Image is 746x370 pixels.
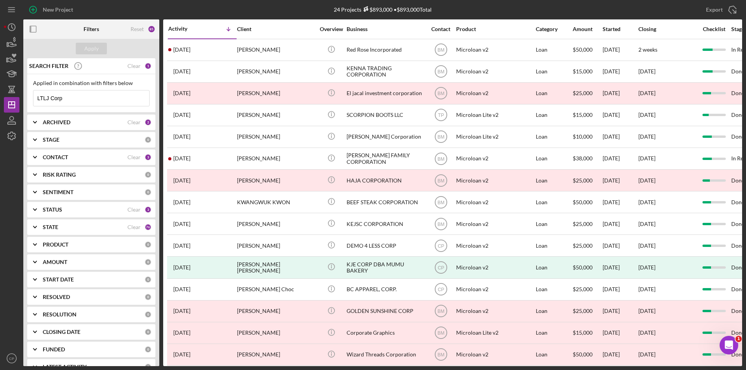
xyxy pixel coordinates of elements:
[573,61,602,82] div: $15,000
[437,134,444,140] text: BM
[573,344,602,365] div: $50,000
[573,192,602,212] div: $50,000
[131,26,144,32] div: Reset
[603,279,638,300] div: [DATE]
[638,46,657,53] time: 2 weeks
[347,61,424,82] div: KENNA TRADING CORPORATION
[173,90,190,96] time: 2025-07-29 05:24
[347,83,424,104] div: El jacal investment corporation
[437,156,444,162] text: BM
[573,46,593,53] span: $50,000
[698,2,742,17] button: Export
[127,207,141,213] div: Clear
[173,286,190,292] time: 2024-12-12 03:32
[603,61,638,82] div: [DATE]
[603,257,638,278] div: [DATE]
[23,2,81,17] button: New Project
[347,170,424,191] div: HAJA CORPORATION
[43,294,70,300] b: RESOLVED
[347,257,424,278] div: KJE CORP DBA MUMU BAKERY
[9,356,14,361] text: CP
[536,279,572,300] div: Loan
[347,192,424,212] div: BEEF STEAK CORPORATION
[638,111,655,118] time: [DATE]
[536,344,572,365] div: Loan
[173,177,190,184] time: 2025-02-12 01:25
[237,192,315,212] div: KWANGWUK KWON
[603,344,638,365] div: [DATE]
[347,344,424,365] div: Wizard Threads Corporation
[456,214,534,234] div: Microloan v2
[29,63,68,69] b: SEARCH FILTER
[456,170,534,191] div: Microloan v2
[145,171,152,178] div: 0
[536,170,572,191] div: Loan
[33,80,150,86] div: Applied in combination with filters below
[145,294,152,301] div: 0
[437,243,444,248] text: CP
[456,257,534,278] div: Microloan v2
[437,309,444,314] text: BM
[173,308,190,314] time: 2024-11-14 03:27
[536,105,572,125] div: Loan
[145,154,152,161] div: 3
[173,221,190,227] time: 2025-01-31 23:17
[638,199,655,205] time: [DATE]
[438,113,444,118] text: TP
[237,257,315,278] div: [PERSON_NAME] [PERSON_NAME]
[43,276,74,283] b: START DATE
[536,61,572,82] div: Loan
[347,40,424,60] div: Red Rose Incorporated
[237,170,315,191] div: [PERSON_NAME]
[638,307,655,314] time: [DATE]
[437,221,444,227] text: BM
[638,286,655,292] time: [DATE]
[456,192,534,212] div: Microloan v2
[573,214,602,234] div: $25,000
[347,235,424,256] div: DEMO 4 LESS CORP
[456,105,534,125] div: Microloan Lite v2
[456,148,534,169] div: Microloan v2
[84,26,99,32] b: Filters
[76,43,107,54] button: Apply
[145,206,152,213] div: 3
[638,133,655,140] time: [DATE]
[237,83,315,104] div: [PERSON_NAME]
[437,47,444,53] text: BM
[237,40,315,60] div: [PERSON_NAME]
[456,40,534,60] div: Microloan v2
[347,279,424,300] div: BC APPAREL, CORP.
[536,235,572,256] div: Loan
[173,199,190,205] time: 2025-02-03 23:44
[720,336,738,354] iframe: Intercom live chat
[456,83,534,104] div: Microloan v2
[603,170,638,191] div: [DATE]
[603,214,638,234] div: [DATE]
[638,264,655,271] div: [DATE]
[603,40,638,60] div: [DATE]
[536,192,572,212] div: Loan
[437,69,444,75] text: BM
[43,259,67,265] b: AMOUNT
[603,26,638,32] div: Started
[43,137,59,143] b: STAGE
[173,112,190,118] time: 2025-07-22 00:01
[43,364,87,370] b: LATEST ACTIVITY
[168,26,202,32] div: Activity
[145,276,152,283] div: 0
[638,26,697,32] div: Closing
[173,68,190,75] time: 2025-09-02 20:27
[456,26,534,32] div: Product
[736,336,742,342] span: 1
[536,301,572,321] div: Loan
[573,323,602,343] div: $15,000
[456,323,534,343] div: Microloan Lite v2
[43,346,65,353] b: FUNDED
[145,259,152,266] div: 0
[145,119,152,126] div: 2
[603,83,638,104] div: [DATE]
[437,200,444,205] text: BM
[237,26,315,32] div: Client
[237,148,315,169] div: [PERSON_NAME]
[437,265,444,271] text: CP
